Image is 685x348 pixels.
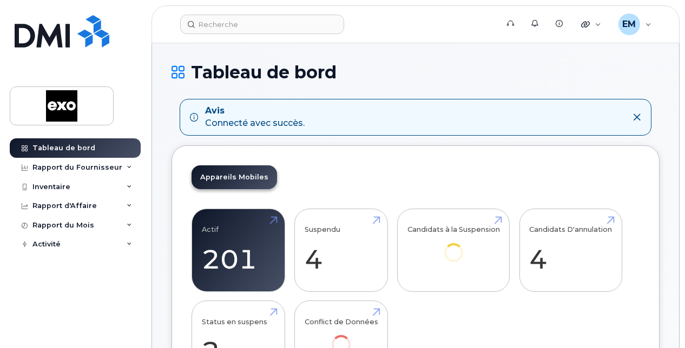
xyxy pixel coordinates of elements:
h1: Tableau de bord [172,63,660,82]
a: Candidats à la Suspension [407,215,500,277]
a: Suspendu 4 [305,215,378,286]
div: Connecté avec succès. [205,105,305,130]
a: Actif 201 [202,215,275,286]
strong: Avis [205,105,305,117]
a: Appareils Mobiles [192,165,277,189]
a: Candidats D'annulation 4 [529,215,612,286]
